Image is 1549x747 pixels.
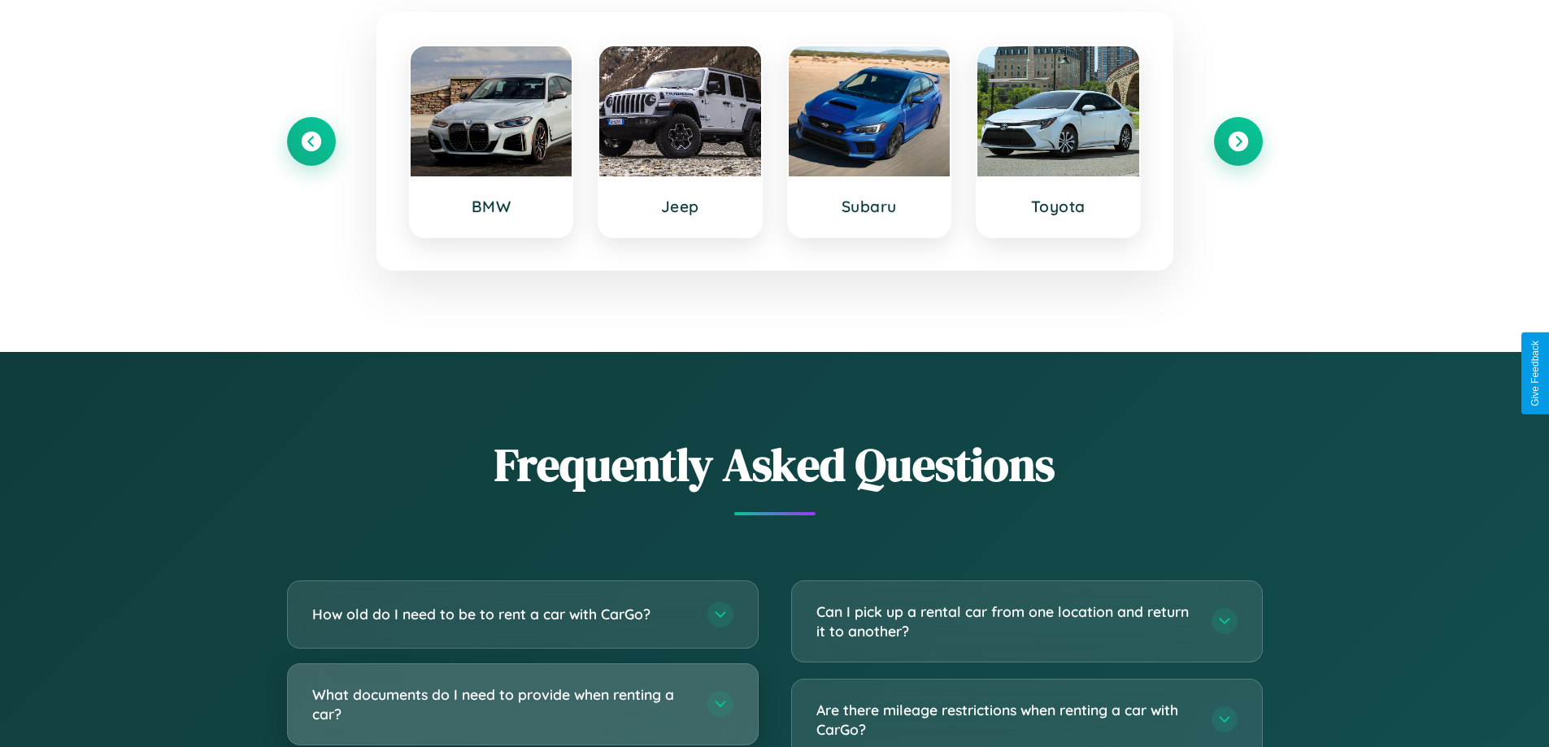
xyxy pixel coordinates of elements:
h2: Frequently Asked Questions [287,433,1263,496]
h3: Can I pick up a rental car from one location and return it to another? [816,602,1195,641]
h3: How old do I need to be to rent a car with CarGo? [312,604,691,624]
h3: Jeep [616,197,745,216]
div: Give Feedback [1529,341,1541,406]
h3: Subaru [805,197,934,216]
h3: What documents do I need to provide when renting a car? [312,684,691,724]
h3: Are there mileage restrictions when renting a car with CarGo? [816,700,1195,740]
h3: Toyota [994,197,1123,216]
h3: BMW [427,197,556,216]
